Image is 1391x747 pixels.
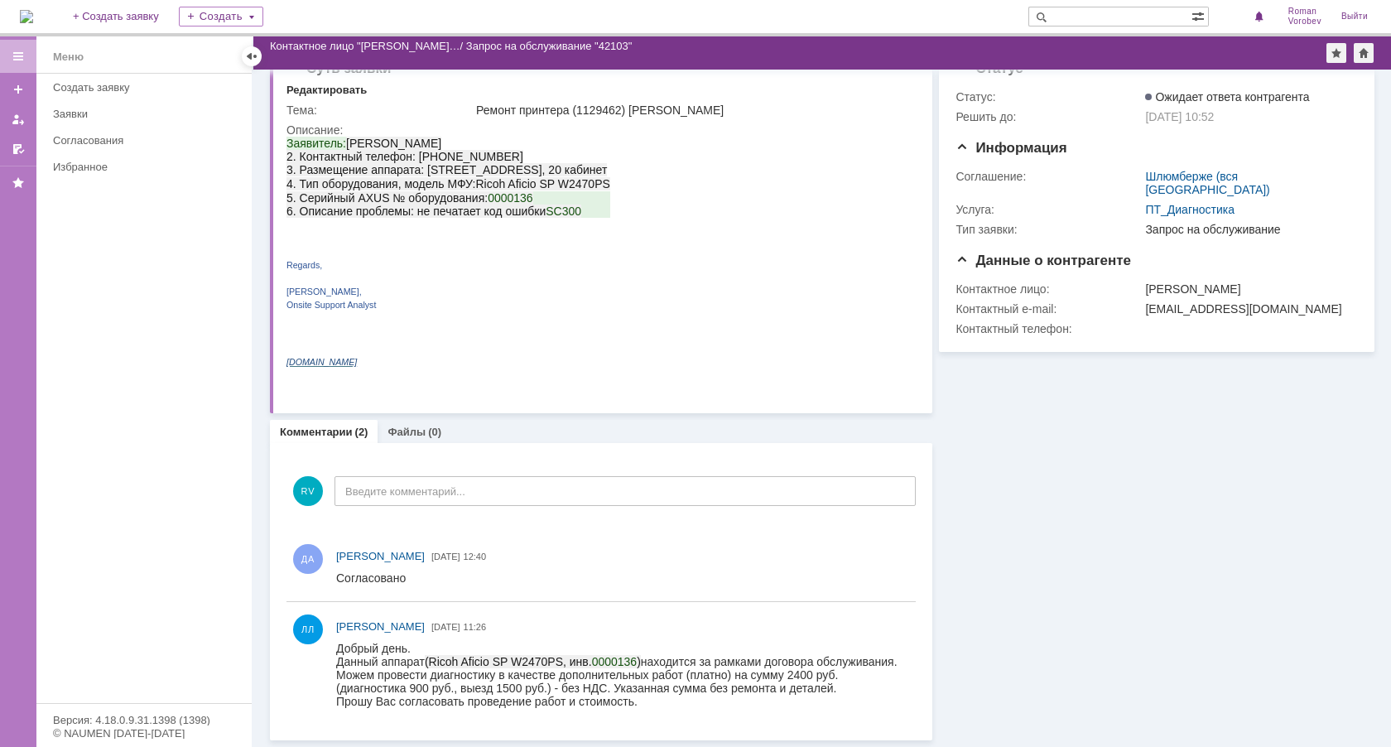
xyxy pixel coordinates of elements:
span: PS [308,41,324,54]
div: Тип заявки: [955,223,1142,236]
span: ( [89,13,93,27]
div: Контактный e-mail: [955,302,1142,316]
span: [DATE] 10:52 [1145,110,1214,123]
span: Информация [955,140,1066,156]
span: 300 [276,68,295,81]
span: 11:26 [464,622,487,632]
div: Контактное лицо: [955,282,1142,296]
span: Ricoh Aficio SP W [189,41,282,54]
span: SC [259,68,275,81]
span: [PERSON_NAME] [336,550,425,562]
img: logo [20,10,33,23]
div: Избранное [53,161,224,173]
a: Заявки [46,101,248,127]
span: [DATE] [431,552,460,561]
span: 0000136 [256,13,301,27]
div: (2) [355,426,368,438]
span: Ricoh Aficio SP W [93,13,186,27]
div: Соглашение: [955,170,1142,183]
span: [DATE] [431,622,460,632]
a: [PERSON_NAME] [336,548,425,565]
a: Контактное лицо "[PERSON_NAME]… [270,40,460,52]
div: (0) [428,426,441,438]
div: Заявки [53,108,242,120]
div: Услуга: [955,203,1142,216]
a: Шлюмберже (вся [GEOGRAPHIC_DATA]) [1145,170,1269,196]
span: Ожидает ответа контрагента [1145,90,1309,104]
span: 0000136 [201,55,247,68]
div: Версия: 4.18.0.9.31.1398 (1398) [53,715,235,725]
a: [PERSON_NAME] [336,619,425,635]
div: Ремонт принтера (1129462) [PERSON_NAME] [476,104,910,117]
span: 12:40 [464,552,487,561]
div: Сделать домашней страницей [1354,43,1374,63]
a: Мои согласования [5,136,31,162]
div: Скрыть меню [242,46,262,66]
a: ПТ_Диагностика [1145,203,1235,216]
a: Мои заявки [5,106,31,133]
div: Создать заявку [53,81,242,94]
a: Файлы [387,426,426,438]
a: Создать заявку [5,76,31,103]
a: Создать заявку [46,75,248,100]
span: Данные о контрагенте [955,253,1131,268]
div: Согласования [53,134,242,147]
div: / [270,40,466,52]
a: Перейти на домашнюю страницу [20,10,33,23]
div: Статус: [955,90,1142,104]
span: RV [293,476,323,506]
div: [EMAIL_ADDRESS][DOMAIN_NAME] [1145,302,1350,316]
span: [PERSON_NAME] [336,620,425,633]
a: Комментарии [280,426,353,438]
div: Тема: [286,104,473,117]
span: Roman [1288,7,1321,17]
span: Vorobev [1288,17,1321,27]
span: 2470 [185,13,211,27]
div: Решить до: [955,110,1142,123]
div: Запрос на обслуживание [1145,223,1350,236]
div: Меню [53,47,84,67]
span: PS, инв. ) [211,13,305,27]
div: Запрос на обслуживание "42103" [466,40,633,52]
a: Согласования [46,128,248,153]
div: Создать [179,7,263,27]
div: Описание: [286,123,913,137]
div: [PERSON_NAME] [1145,282,1350,296]
div: Редактировать [286,84,367,97]
div: Контактный телефон: [955,322,1142,335]
div: © NAUMEN [DATE]-[DATE] [53,728,235,739]
span: 2470 [282,41,308,54]
span: Расширенный поиск [1191,7,1208,23]
div: Добавить в избранное [1326,43,1346,63]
